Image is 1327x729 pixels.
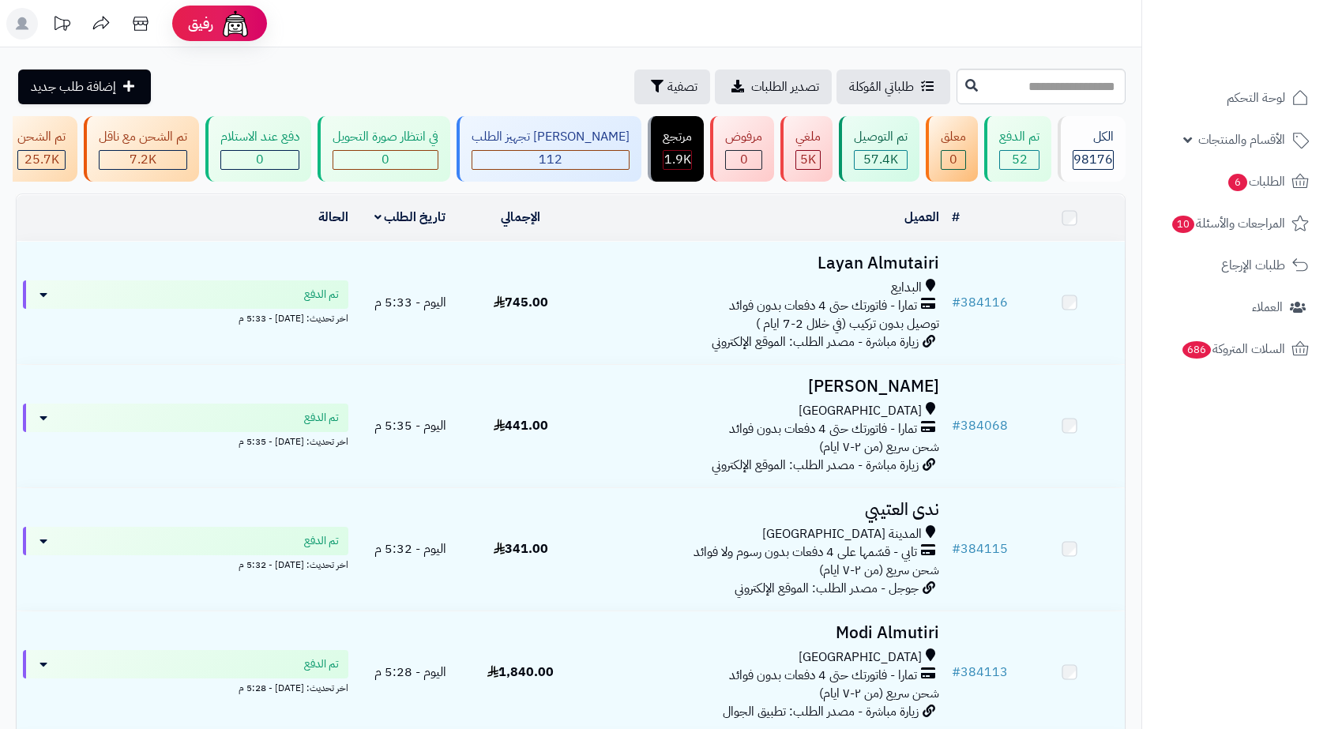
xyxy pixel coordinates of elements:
h3: [PERSON_NAME] [583,378,939,396]
a: العميل [904,208,939,227]
a: #384115 [952,539,1008,558]
a: مرفوض 0 [707,116,777,182]
div: 0 [333,151,438,169]
div: دفع عند الاستلام [220,128,299,146]
span: 57.4K [863,150,898,169]
span: [GEOGRAPHIC_DATA] [799,648,922,667]
span: طلباتي المُوكلة [849,77,914,96]
div: مرتجع [663,128,692,146]
a: العملاء [1152,288,1318,326]
span: المراجعات والأسئلة [1171,212,1285,235]
button: تصفية [634,70,710,104]
span: زيارة مباشرة - مصدر الطلب: تطبيق الجوال [723,702,919,721]
a: في انتظار صورة التحويل 0 [314,116,453,182]
a: السلات المتروكة686 [1152,330,1318,368]
div: اخر تحديث: [DATE] - 5:28 م [23,678,348,695]
div: تم التوصيل [854,128,908,146]
a: #384068 [952,416,1008,435]
span: 0 [740,150,748,169]
a: #384116 [952,293,1008,312]
a: طلباتي المُوكلة [836,70,950,104]
span: جوجل - مصدر الطلب: الموقع الإلكتروني [735,579,919,598]
a: لوحة التحكم [1152,79,1318,117]
span: طلبات الإرجاع [1221,254,1285,276]
a: ملغي 5K [777,116,836,182]
span: العملاء [1252,296,1283,318]
span: 6 [1228,174,1247,191]
span: اليوم - 5:35 م [374,416,446,435]
span: 745.00 [494,293,548,312]
div: معلق [941,128,966,146]
span: تم الدفع [304,410,339,426]
span: تم الدفع [304,287,339,302]
span: 341.00 [494,539,548,558]
span: 441.00 [494,416,548,435]
h3: Modi Almutiri [583,624,939,642]
div: ملغي [795,128,821,146]
span: الطلبات [1227,171,1285,193]
div: 52 [1000,151,1039,169]
a: #384113 [952,663,1008,682]
span: 25.7K [24,150,59,169]
div: تم الشحن [17,128,66,146]
div: [PERSON_NAME] تجهيز الطلب [472,128,630,146]
span: اليوم - 5:28 م [374,663,446,682]
a: مرتجع 1.9K [645,116,707,182]
span: اليوم - 5:32 م [374,539,446,558]
div: 7222 [100,151,186,169]
span: 5K [800,150,816,169]
span: # [952,293,960,312]
div: 5030 [796,151,820,169]
div: مرفوض [725,128,762,146]
div: اخر تحديث: [DATE] - 5:35 م [23,432,348,449]
span: تم الدفع [304,656,339,672]
span: # [952,539,960,558]
span: # [952,416,960,435]
span: 7.2K [130,150,156,169]
div: الكل [1073,128,1114,146]
a: إضافة طلب جديد [18,70,151,104]
a: [PERSON_NAME] تجهيز الطلب 112 [453,116,645,182]
span: 10 [1172,216,1194,233]
img: ai-face.png [220,8,251,39]
a: المراجعات والأسئلة10 [1152,205,1318,242]
span: البدايع [891,279,922,297]
span: 98176 [1073,150,1113,169]
a: طلبات الإرجاع [1152,246,1318,284]
span: # [952,663,960,682]
a: تحديثات المنصة [42,8,81,43]
span: 112 [539,150,562,169]
div: 112 [472,151,629,169]
div: في انتظار صورة التحويل [333,128,438,146]
span: تصفية [667,77,697,96]
a: الكل98176 [1054,116,1129,182]
div: 0 [221,151,299,169]
span: السلات المتروكة [1181,338,1285,360]
span: زيارة مباشرة - مصدر الطلب: الموقع الإلكتروني [712,456,919,475]
a: # [952,208,960,227]
span: توصيل بدون تركيب (في خلال 2-7 ايام ) [756,314,939,333]
span: تمارا - فاتورتك حتى 4 دفعات بدون فوائد [729,420,917,438]
div: اخر تحديث: [DATE] - 5:33 م [23,309,348,325]
span: تمارا - فاتورتك حتى 4 دفعات بدون فوائد [729,297,917,315]
span: تمارا - فاتورتك حتى 4 دفعات بدون فوائد [729,667,917,685]
div: تم الدفع [999,128,1039,146]
a: تاريخ الطلب [374,208,446,227]
span: المدينة [GEOGRAPHIC_DATA] [762,525,922,543]
span: 0 [256,150,264,169]
a: تصدير الطلبات [715,70,832,104]
a: الإجمالي [501,208,540,227]
div: اخر تحديث: [DATE] - 5:32 م [23,555,348,572]
h3: ندى العتيبي [583,501,939,519]
span: لوحة التحكم [1227,87,1285,109]
span: شحن سريع (من ٢-٧ ايام) [819,684,939,703]
a: تم الشحن مع ناقل 7.2K [81,116,202,182]
span: تصدير الطلبات [751,77,819,96]
div: 0 [942,151,965,169]
img: logo-2.png [1220,39,1312,72]
span: 686 [1182,341,1212,359]
div: 25658 [18,151,65,169]
div: 57416 [855,151,907,169]
span: شحن سريع (من ٢-٧ ايام) [819,438,939,457]
a: الحالة [318,208,348,227]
